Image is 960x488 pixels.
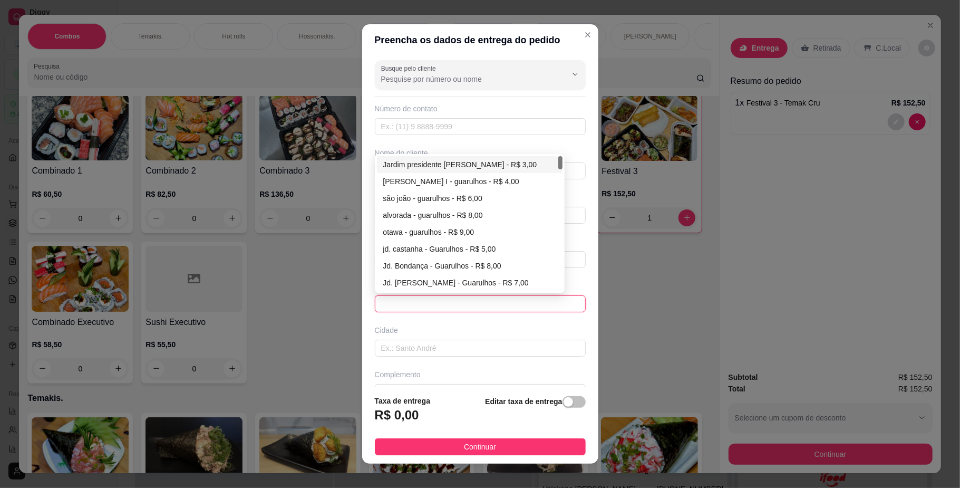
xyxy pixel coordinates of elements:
span: Continuar [464,441,496,453]
div: são joão - guarulhos - R$ 6,00 [377,190,563,207]
div: Jd. [PERSON_NAME] - Guarulhos - R$ 7,00 [383,277,556,289]
div: jd. castanha - Guarulhos - R$ 5,00 [377,241,563,257]
input: Busque pelo cliente [381,74,550,84]
div: Cidade [375,325,586,336]
div: Jd. Maria Dirce II - Guarulhos - R$ 7,00 [377,274,563,291]
h3: R$ 0,00 [375,407,419,424]
div: [PERSON_NAME] I - guarulhos - R$ 4,00 [383,176,556,187]
div: Nome do cliente [375,148,586,158]
div: são joão - guarulhos - R$ 6,00 [383,193,556,204]
div: Jardim presidente [PERSON_NAME] - R$ 3,00 [383,159,556,170]
div: Jd. Bondança - Guarulhos - R$ 8,00 [383,260,556,272]
div: alvorada - guarulhos - R$ 8,00 [383,209,556,221]
input: Ex.: (11) 9 8888-9999 [375,118,586,135]
label: Busque pelo cliente [381,64,440,73]
input: Ex.: Santo André [375,340,586,357]
div: Maria Dirce I - guarulhos - R$ 4,00 [377,173,563,190]
div: otawa - guarulhos - R$ 9,00 [377,224,563,241]
button: Close [579,26,596,43]
div: Número de contato [375,103,586,114]
strong: Taxa de entrega [375,397,431,405]
div: jd. castanha - Guarulhos - R$ 5,00 [383,243,556,255]
header: Preencha os dados de entrega do pedido [362,24,598,56]
strong: Editar taxa de entrega [485,397,562,406]
div: Jardim presidente dutra - Guarulhos - R$ 3,00 [377,156,563,173]
div: Jd. Bondança - Guarulhos - R$ 8,00 [377,257,563,274]
div: alvorada - guarulhos - R$ 8,00 [377,207,563,224]
button: Show suggestions [567,66,584,83]
div: Complemento [375,369,586,380]
div: otawa - guarulhos - R$ 9,00 [383,226,556,238]
button: Continuar [375,438,586,455]
input: ex: próximo ao posto de gasolina [375,384,586,401]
